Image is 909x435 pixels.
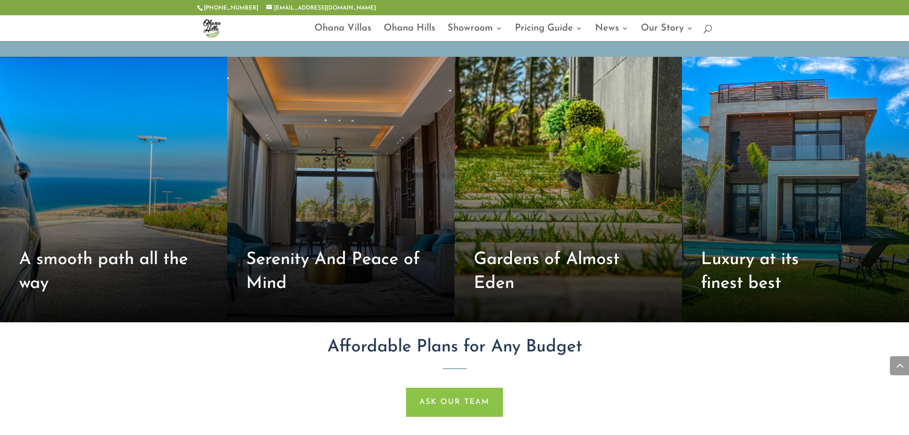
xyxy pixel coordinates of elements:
[246,248,435,301] h2: Serenity And Peace of Mind
[19,248,208,301] h2: A smooth path all the way
[197,339,712,361] h2: Affordable Plans for Any Budget
[314,25,371,41] a: Ohana Villas
[204,5,258,11] a: [PHONE_NUMBER]
[384,25,435,41] a: Ohana Hills
[641,25,693,41] a: Our Story
[199,15,225,41] img: ohana-hills
[595,25,628,41] a: News
[448,25,502,41] a: Showroom
[701,248,844,301] h2: Luxury at its finest best
[474,248,663,301] h2: Gardens of Almost Eden
[266,5,376,11] a: [EMAIL_ADDRESS][DOMAIN_NAME]
[515,25,583,41] a: Pricing Guide
[406,388,503,417] a: ASk our team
